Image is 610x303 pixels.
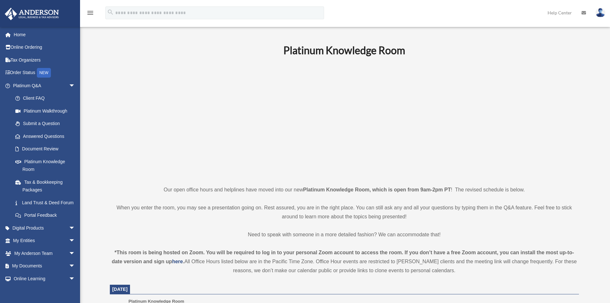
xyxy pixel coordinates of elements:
span: arrow_drop_down [69,247,82,260]
i: search [107,9,114,16]
p: When you enter the room, you may see a presentation going on. Rest assured, you are in the right ... [110,203,579,221]
a: menu [86,11,94,17]
a: Platinum Walkthrough [9,105,85,117]
img: User Pic [596,8,605,17]
a: Document Review [9,143,85,156]
a: Platinum Q&Aarrow_drop_down [4,79,85,92]
strong: . [183,259,184,264]
b: Platinum Knowledge Room [283,44,405,56]
a: My Anderson Teamarrow_drop_down [4,247,85,260]
a: My Entitiesarrow_drop_down [4,234,85,247]
i: menu [86,9,94,17]
strong: *This room is being hosted on Zoom. You will be required to log in to your personal Zoom account ... [112,250,574,264]
a: Tax & Bookkeeping Packages [9,176,85,196]
a: Tax Organizers [4,54,85,66]
p: Our open office hours and helplines have moved into our new ! The revised schedule is below. [110,185,579,194]
a: Answered Questions [9,130,85,143]
a: Portal Feedback [9,209,85,222]
div: All Office Hours listed below are in the Pacific Time Zone. Office Hour events are restricted to ... [110,248,579,275]
a: here [172,259,183,264]
span: arrow_drop_down [69,222,82,235]
p: Need to speak with someone in a more detailed fashion? We can accommodate that! [110,230,579,239]
span: arrow_drop_down [69,272,82,285]
iframe: 231110_Toby_KnowledgeRoom [248,65,440,173]
span: arrow_drop_down [69,260,82,273]
a: Client FAQ [9,92,85,105]
a: Submit a Question [9,117,85,130]
a: Online Ordering [4,41,85,54]
span: arrow_drop_down [69,79,82,92]
a: Platinum Knowledge Room [9,155,82,176]
a: Home [4,28,85,41]
span: [DATE] [112,287,128,292]
a: Land Trust & Deed Forum [9,196,85,209]
a: Digital Productsarrow_drop_down [4,222,85,234]
a: My Documentsarrow_drop_down [4,260,85,273]
span: arrow_drop_down [69,234,82,248]
a: Order StatusNEW [4,66,85,80]
strong: Platinum Knowledge Room, which is open from 9am-2pm PT [303,187,451,192]
a: Online Learningarrow_drop_down [4,272,85,285]
div: NEW [37,68,51,78]
img: Anderson Advisors Platinum Portal [3,8,61,20]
